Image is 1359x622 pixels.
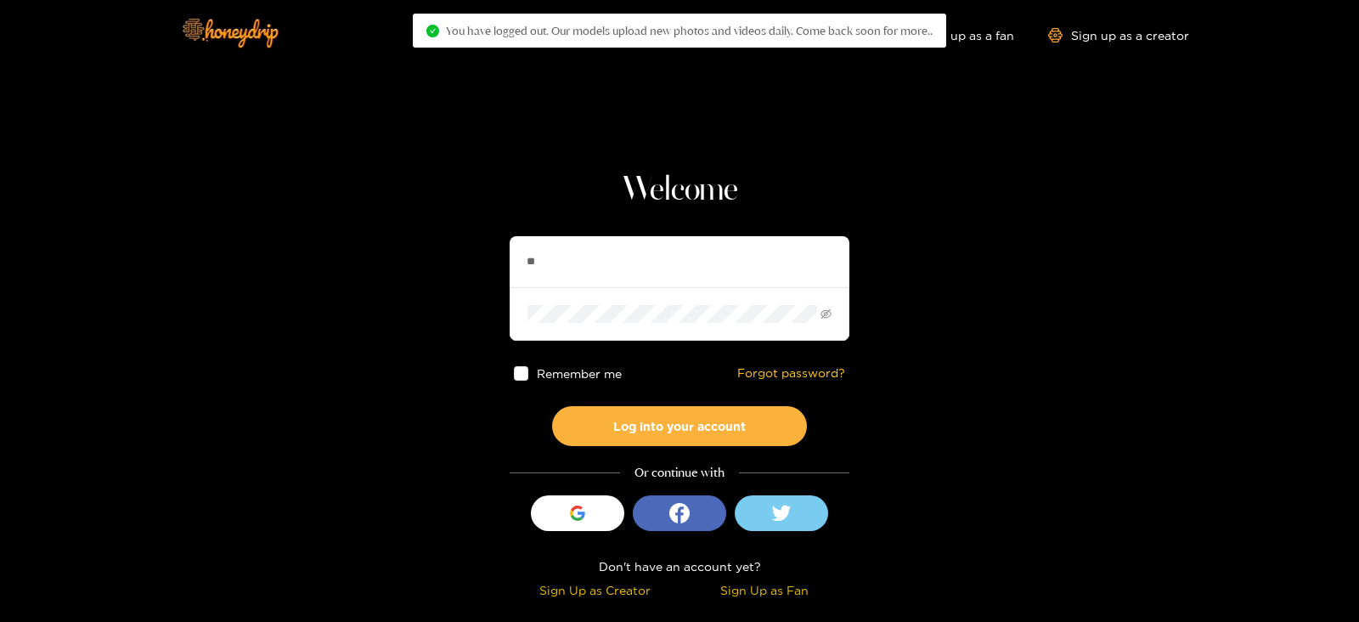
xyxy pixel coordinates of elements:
a: Sign up as a creator [1048,28,1189,42]
a: Sign up as a fan [898,28,1014,42]
div: Don't have an account yet? [510,557,849,576]
span: check-circle [426,25,439,37]
h1: Welcome [510,170,849,211]
div: Or continue with [510,463,849,483]
span: You have logged out. Our models upload new photos and videos daily. Come back soon for more.. [446,24,933,37]
span: eye-invisible [820,308,832,319]
span: Remember me [537,367,622,380]
div: Sign Up as Fan [684,580,845,600]
a: Forgot password? [737,366,845,381]
div: Sign Up as Creator [514,580,675,600]
button: Log into your account [552,406,807,446]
